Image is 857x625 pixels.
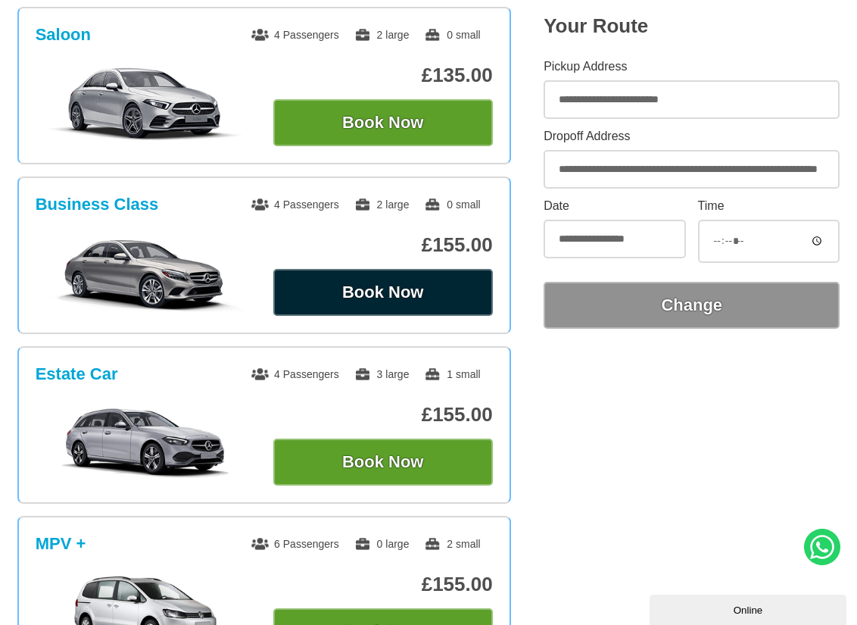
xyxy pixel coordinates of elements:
p: £135.00 [273,64,493,87]
span: 3 large [354,368,410,380]
button: Book Now [273,439,493,486]
img: Saloon [36,66,255,142]
span: 0 small [424,198,480,211]
span: 4 Passengers [251,368,339,380]
span: 0 small [424,29,480,41]
span: 2 small [424,538,480,550]
p: £155.00 [273,403,493,427]
span: 2 large [354,198,410,211]
p: £155.00 [273,573,493,596]
span: 4 Passengers [251,29,339,41]
label: Pickup Address [544,61,840,73]
h2: Your Route [544,14,840,38]
img: Business Class [36,236,255,311]
img: Estate Car [36,405,255,481]
button: Book Now [273,99,493,146]
span: 6 Passengers [251,538,339,550]
span: 0 large [354,538,410,550]
label: Time [698,200,840,212]
button: Change [544,282,840,329]
label: Dropoff Address [544,130,840,142]
span: 1 small [424,368,480,380]
h3: Business Class [36,195,159,214]
iframe: chat widget [650,592,849,625]
label: Date [544,200,686,212]
span: 2 large [354,29,410,41]
button: Book Now [273,269,493,316]
h3: MPV + [36,534,86,554]
h3: Estate Car [36,364,118,384]
p: £155.00 [273,233,493,257]
span: 4 Passengers [251,198,339,211]
h3: Saloon [36,25,91,45]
